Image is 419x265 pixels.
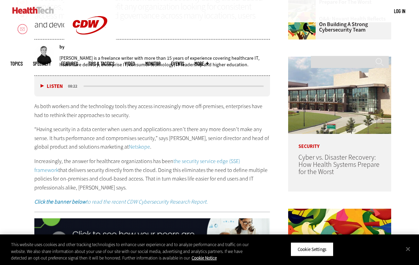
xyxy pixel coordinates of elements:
[34,198,208,205] em: to read the recent CDW Cybersecurity Research Report.
[34,198,86,205] strong: Click the banner below
[125,61,135,66] a: Video
[34,125,270,151] p: “Having security in a data center when users and applications aren’t there any more doesn’t make ...
[394,8,405,14] a: Log in
[11,241,251,262] div: This website uses cookies and other tracking technologies to enhance user experience and to analy...
[145,61,161,66] a: MonITor
[88,61,114,66] a: Tips & Tactics
[34,198,208,205] a: Click the banner belowto read the recent CDW Cybersecurity Research Report.
[192,255,217,261] a: More information about your privacy
[288,57,391,134] img: University of Vermont Medical Center’s main campus
[34,76,270,96] div: media player
[291,242,333,256] button: Cookie Settings
[33,61,51,66] span: Specialty
[34,218,270,259] img: x_security_q325_animated_click_desktop_03
[394,8,405,15] div: User menu
[129,143,150,150] a: Netskope
[61,61,78,66] a: Features
[34,158,240,174] a: the security service edge (SSE) framework
[298,153,380,176] a: Cyber vs. Disaster Recovery: How Health Systems Prepare for the Worst
[194,61,209,66] span: More
[171,61,184,66] a: Events
[400,241,416,256] button: Close
[12,7,54,14] img: Home
[288,134,391,149] p: Security
[34,157,270,192] p: Increasingly, the answer for healthcare organizations has been that delivers security directly fr...
[64,45,116,53] a: CDW
[34,102,270,119] p: As both workers and the technology tools they access increasingly move off-premises, enterprises ...
[41,84,63,89] button: Listen
[67,83,82,89] div: duration
[10,61,23,66] span: Topics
